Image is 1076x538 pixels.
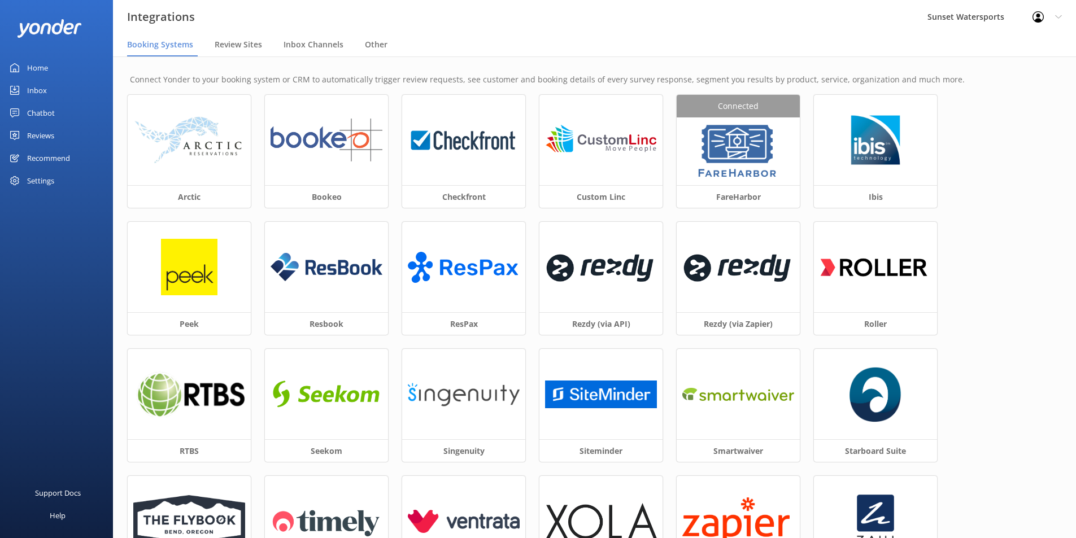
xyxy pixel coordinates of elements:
[539,185,663,208] h3: Custom Linc
[271,373,382,416] img: 1616638368..png
[271,253,382,281] img: resbook_logo.png
[408,119,520,162] img: 1624323426..png
[677,185,800,208] h3: FareHarbor
[545,380,657,408] img: 1710292409..png
[27,169,54,192] div: Settings
[284,39,343,50] span: Inbox Channels
[847,112,904,168] img: 1629776749..png
[50,504,66,527] div: Help
[365,39,387,50] span: Other
[682,382,794,407] img: 1650579744..png
[271,119,382,162] img: 1624324865..png
[128,312,251,335] h3: Peek
[402,312,525,335] h3: ResPax
[814,185,937,208] h3: Ibis
[127,39,193,50] span: Booking Systems
[27,102,55,124] div: Chatbot
[820,243,931,291] img: 1616660206..png
[27,147,70,169] div: Recommend
[408,382,520,408] img: singenuity_logo.png
[408,510,520,533] img: ventrata_logo.png
[27,124,54,147] div: Reviews
[161,239,217,295] img: peek_logo.png
[539,439,663,462] h3: Siteminder
[539,312,663,335] h3: Rezdy (via API)
[682,243,794,291] img: 1619647509..png
[265,185,388,208] h3: Bookeo
[127,8,195,26] h3: Integrations
[265,439,388,462] h3: Seekom
[408,246,520,289] img: ResPax
[128,439,251,462] h3: RTBS
[35,482,81,504] div: Support Docs
[130,73,1059,86] p: Connect Yonder to your booking system or CRM to automatically trigger review requests, see custom...
[545,119,657,162] img: 1624324618..png
[695,123,781,180] img: 1629843345..png
[133,116,245,164] img: arctic_logo.png
[677,95,800,117] div: Connected
[265,312,388,335] h3: Resbook
[814,439,937,462] h3: Starboard Suite
[850,366,901,422] img: starboard_suite_logo.png
[814,312,937,335] h3: Roller
[128,185,251,208] h3: Arctic
[677,439,800,462] h3: Smartwaiver
[17,19,82,38] img: yonder-white-logo.png
[545,243,657,291] img: 1624324453..png
[402,185,525,208] h3: Checkfront
[27,56,48,79] div: Home
[402,439,525,462] h3: Singenuity
[677,312,800,335] h3: Rezdy (via Zapier)
[133,370,245,418] img: 1624324537..png
[215,39,262,50] span: Review Sites
[27,79,47,102] div: Inbox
